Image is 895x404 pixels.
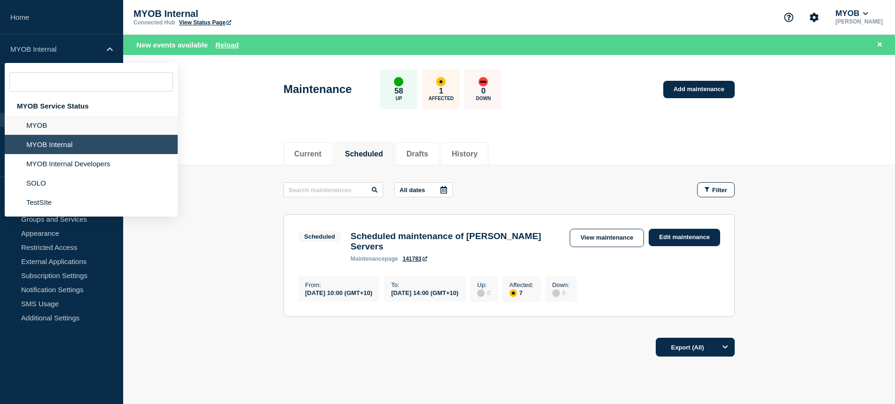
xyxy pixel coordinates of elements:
h3: Scheduled maintenance of [PERSON_NAME] Servers [351,231,560,252]
a: Add maintenance [663,81,735,98]
p: 0 [481,86,486,96]
div: [DATE] 10:00 (GMT+10) [305,288,372,296]
p: 1 [439,86,443,96]
button: Drafts [407,150,428,158]
button: Support [779,8,799,27]
button: Current [294,150,322,158]
p: Connected Hub [133,19,175,26]
li: MYOB Internal [5,135,178,154]
div: Scheduled [304,233,335,240]
div: 0 [552,288,570,297]
span: maintenance [351,256,385,262]
li: MYOB Internal Developers [5,154,178,173]
p: To : [391,281,458,288]
button: All dates [394,182,453,197]
button: History [452,150,478,158]
p: MYOB Internal [133,8,322,19]
button: Filter [697,182,735,197]
div: affected [510,289,517,297]
button: Scheduled [345,150,383,158]
p: All dates [400,186,425,194]
p: Up : [477,281,490,288]
p: MYOB Internal [10,45,101,53]
p: page [351,256,398,262]
button: Options [716,338,735,357]
button: Account settings [804,8,824,27]
input: Search maintenances [283,182,383,197]
button: Export (All) [656,338,735,357]
h1: Maintenance [283,83,352,96]
div: up [394,77,403,86]
p: Down : [552,281,570,288]
a: View maintenance [570,229,644,247]
p: Affected : [510,281,534,288]
p: 58 [394,86,403,96]
span: Filter [712,186,727,194]
p: Affected [429,96,454,101]
p: Up [395,96,402,101]
p: From : [305,281,372,288]
div: disabled [477,289,485,297]
a: View Status Page [179,19,231,26]
span: New events available [136,41,208,49]
div: [DATE] 14:00 (GMT+10) [391,288,458,296]
button: MYOB [833,9,870,18]
div: affected [436,77,446,86]
a: 141783 [402,256,427,262]
div: 7 [510,288,534,297]
li: SOLO [5,173,178,193]
div: MYOB Service Status [5,96,178,116]
p: [PERSON_NAME] [833,18,885,25]
p: Down [476,96,491,101]
li: MYOB [5,116,178,135]
div: 0 [477,288,490,297]
div: disabled [552,289,560,297]
button: Reload [215,41,239,49]
div: down [479,77,488,86]
li: TestSIte [5,193,178,212]
a: Edit maintenance [649,229,720,246]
